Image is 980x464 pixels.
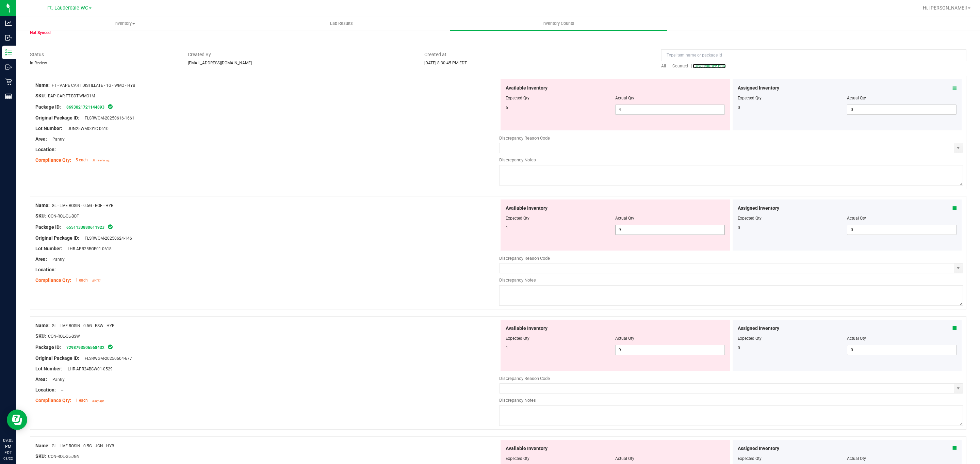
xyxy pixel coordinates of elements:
span: In Sync [107,343,113,350]
span: GL - LIVE ROSIN - 0.5G - BOF - HYB [52,203,113,208]
input: Type item name or package id [661,49,966,61]
span: Assigned Inventory [738,445,779,452]
span: -- [58,388,63,393]
span: 5 [506,105,508,110]
span: Original Package ID: [35,235,79,241]
span: Original Package ID: [35,115,79,121]
span: Pantry [49,137,65,142]
div: Expected Qty [738,215,847,221]
inline-svg: Analytics [5,20,12,27]
span: [DATE] [92,279,100,282]
span: Discrepancy Reason Code [499,135,550,141]
span: Expected Qty [506,456,529,461]
span: a day ago [92,399,104,402]
span: Hi, [PERSON_NAME]! [923,5,967,11]
span: Lot Number: [35,366,62,371]
span: Pantry [49,257,65,262]
input: 0 [847,105,956,114]
span: Available Inventory [506,445,548,452]
span: Package ID: [35,104,61,110]
a: Lab Results [233,16,450,31]
span: | [669,64,670,68]
span: Created at [424,51,651,58]
inline-svg: Reports [5,93,12,100]
span: Package ID: [35,224,61,230]
a: 8693021721144893 [66,105,104,110]
input: 9 [616,225,724,235]
span: Available Inventory [506,84,548,92]
span: Counted [672,64,688,68]
div: Discrepancy Notes [499,397,963,404]
span: SKU: [35,213,46,219]
span: In Review [30,61,47,65]
span: select [954,143,963,153]
inline-svg: Inbound [5,34,12,41]
span: Lot Number: [35,246,62,251]
a: Inventory Counts [450,16,667,31]
span: In Sync [107,223,113,230]
span: Actual Qty [615,96,634,100]
span: Name: [35,443,50,448]
span: Expected Qty [506,336,529,341]
div: Discrepancy Notes [499,277,963,284]
span: 1 [506,225,508,230]
span: Name: [35,203,50,208]
div: Actual Qty [847,215,957,221]
span: FT - VAPE CART DISTILLATE - 1G - WMO - HYB [52,83,135,88]
span: Name: [35,323,50,328]
span: Expected Qty [506,96,529,100]
span: CON-ROL-GL-BOF [48,214,79,219]
span: Actual Qty [615,216,634,221]
span: Actual Qty [615,336,634,341]
span: Area: [35,256,47,262]
span: [EMAIL_ADDRESS][DOMAIN_NAME] [188,61,252,65]
span: SKU: [35,453,46,459]
span: Lot Number: [35,126,62,131]
span: Lab Results [321,20,362,27]
span: Created By [188,51,414,58]
span: Actual Qty [615,456,634,461]
span: Expected Qty [506,216,529,221]
span: Inventory Counts [533,20,584,27]
div: Discrepancy Notes [499,157,963,163]
div: Actual Qty [847,455,957,462]
span: Location: [35,387,56,393]
div: Expected Qty [738,95,847,101]
span: Compliance Qty: [35,398,71,403]
div: 0 [738,105,847,111]
span: LHR-APR25BOF01-0618 [64,246,112,251]
div: 0 [738,345,847,351]
span: 5 each [76,158,88,162]
span: 38 minutes ago [92,159,110,162]
span: FLSRWGM-20250624-146 [81,236,132,241]
span: Area: [35,377,47,382]
span: 1 each [76,278,88,283]
input: 4 [616,105,724,114]
span: Package ID: [35,345,61,350]
span: Not Synced [30,30,51,35]
div: Actual Qty [847,335,957,341]
p: 08/22 [3,456,13,461]
span: Status [30,51,178,58]
span: | [691,64,692,68]
span: Ft. Lauderdale WC [47,5,88,11]
span: Assigned Inventory [738,325,779,332]
span: [DATE] 8:30:45 PM EDT [424,61,467,65]
span: Discrepancy Reason Code [499,256,550,261]
span: Name: [35,82,50,88]
span: BAP-CAR-FT-BDT-WMO1M [48,94,95,98]
span: Discrepancy Reason Code [499,376,550,381]
span: select [954,384,963,393]
span: Compliance Qty: [35,157,71,163]
span: FLSRWGM-20250616-1661 [81,116,134,121]
a: All [661,64,669,68]
p: 09:05 PM EDT [3,437,13,456]
div: Actual Qty [847,95,957,101]
inline-svg: Outbound [5,64,12,70]
span: In Sync [107,103,113,110]
div: 0 [738,225,847,231]
span: Location: [35,147,56,152]
iframe: Resource center [7,410,27,430]
span: Inventory [17,20,233,27]
span: Location: [35,267,56,272]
